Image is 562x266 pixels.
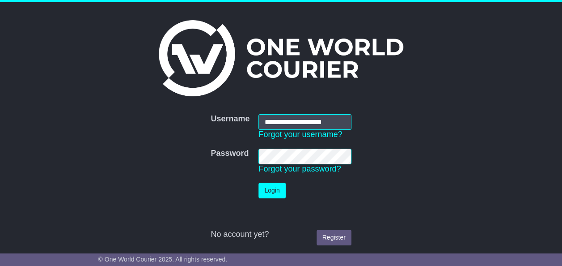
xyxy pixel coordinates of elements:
label: Username [211,114,249,124]
img: One World [159,20,403,96]
span: © One World Courier 2025. All rights reserved. [98,256,228,263]
a: Forgot your username? [258,130,342,139]
div: No account yet? [211,230,351,240]
button: Login [258,183,285,198]
a: Forgot your password? [258,164,341,173]
a: Register [317,230,351,245]
label: Password [211,149,249,159]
